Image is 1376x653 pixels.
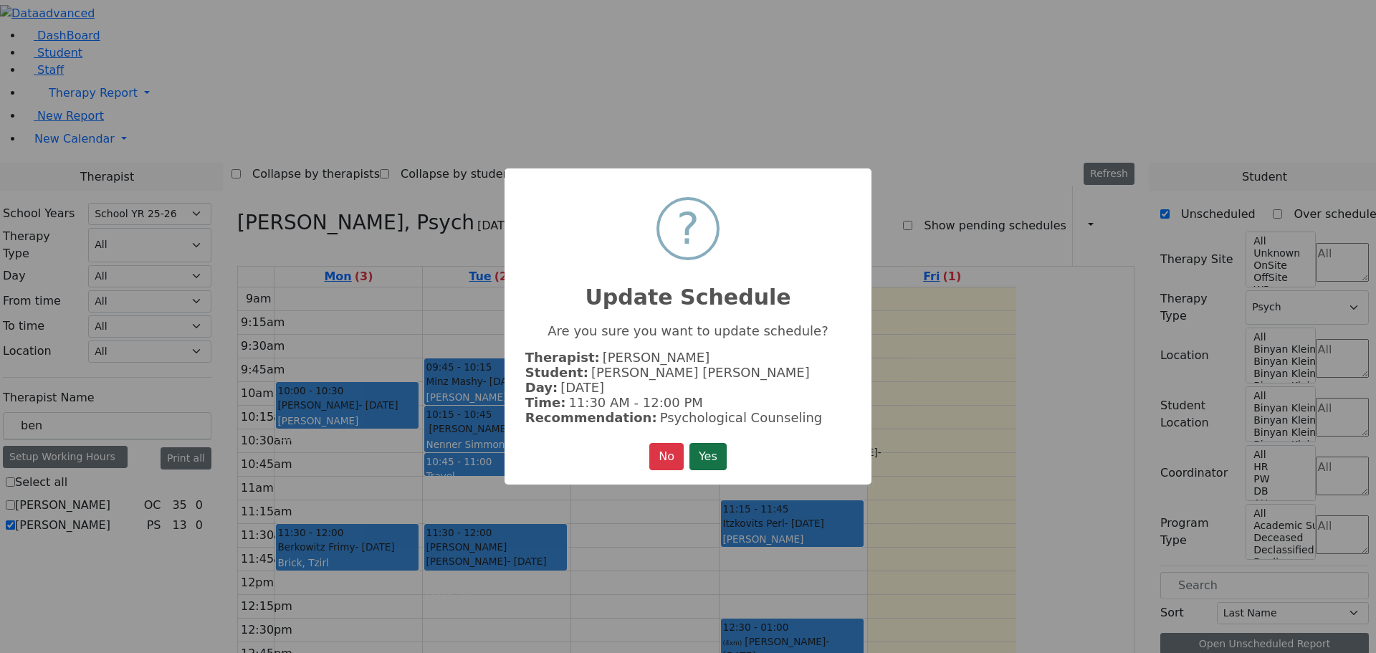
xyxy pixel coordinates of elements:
span: [PERSON_NAME] [PERSON_NAME] [591,365,810,380]
button: No [649,443,684,470]
strong: Recommendation: [525,410,657,425]
span: [DATE] [560,380,604,395]
span: [PERSON_NAME] [603,350,710,365]
button: Yes [689,443,727,470]
strong: Student: [525,365,588,380]
div: ? [677,200,699,257]
strong: Therapist: [525,350,600,365]
h2: Update Schedule [505,267,871,310]
span: Psychological Counseling [660,410,823,425]
p: Are you sure you want to update schedule? [525,323,851,338]
strong: Time: [525,395,566,410]
span: 11:30 AM - 12:00 PM [568,395,702,410]
strong: Day: [525,380,558,395]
